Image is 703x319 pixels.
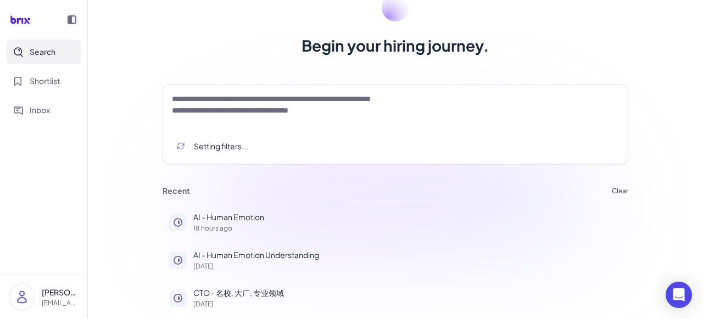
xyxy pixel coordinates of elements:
span: Inbox [30,104,50,116]
span: Search [30,46,55,58]
p: [EMAIL_ADDRESS][DOMAIN_NAME] [42,298,79,308]
p: [PERSON_NAME] [42,287,79,298]
span: Shortlist [30,75,60,87]
p: AI - Human Emotion Understanding [193,249,622,261]
p: CTO - 名校, 大厂, 专业领域 [193,287,622,299]
button: Search [7,40,81,64]
div: Open Intercom Messenger [666,282,692,308]
h1: Begin your hiring journey. [302,35,489,57]
button: AI - Human Emotion Understanding[DATE] [163,243,628,276]
button: CTO - 名校, 大厂, 专业领域[DATE] [163,281,628,314]
p: 18 hours ago [193,225,622,232]
h3: Recent [163,186,190,196]
button: Shortlist [7,69,81,93]
img: user_logo.png [9,284,35,310]
button: Clear [612,188,628,194]
span: Setting filters... [194,141,248,152]
p: [DATE] [193,263,622,270]
p: [DATE] [193,301,622,307]
button: Inbox [7,98,81,122]
button: AI - Human Emotion18 hours ago [163,205,628,238]
p: AI - Human Emotion [193,211,622,223]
